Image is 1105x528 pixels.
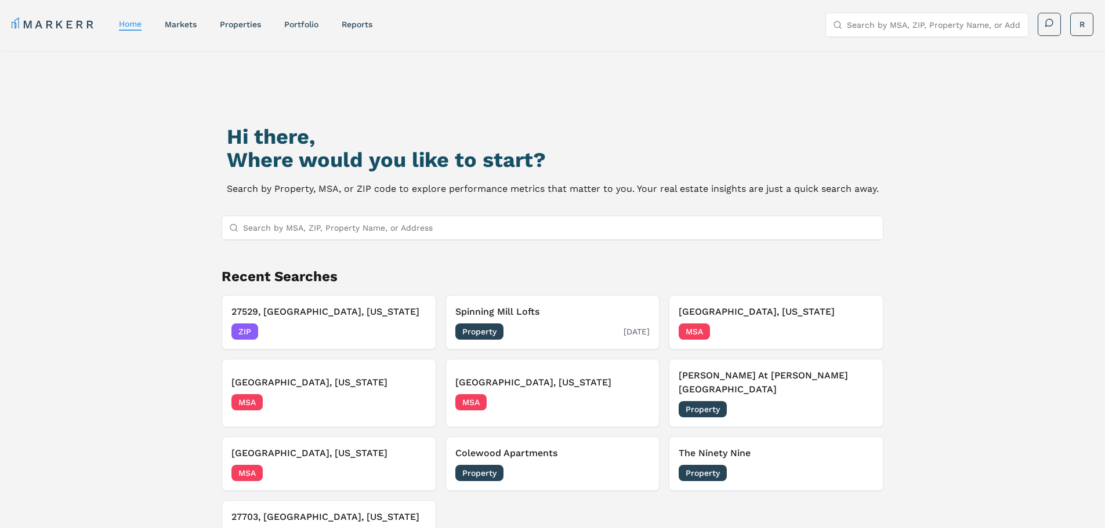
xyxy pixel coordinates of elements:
span: [DATE] [847,467,874,479]
h3: [GEOGRAPHIC_DATA], [US_STATE] [679,305,874,319]
button: [GEOGRAPHIC_DATA], [US_STATE]MSA[DATE] [445,359,660,427]
button: [GEOGRAPHIC_DATA], [US_STATE]MSA[DATE] [222,436,436,491]
span: MSA [455,394,487,410]
span: Property [679,465,727,481]
span: Property [455,323,503,340]
span: R [1079,19,1085,30]
h1: Hi there, [227,125,879,148]
span: [DATE] [624,467,650,479]
span: MSA [231,394,263,410]
h3: [GEOGRAPHIC_DATA], [US_STATE] [231,376,426,389]
span: MSA [679,323,710,340]
p: Search by Property, MSA, or ZIP code to explore performance metrics that matter to you. Your real... [227,181,879,197]
h3: [GEOGRAPHIC_DATA], [US_STATE] [455,376,650,389]
a: markets [165,20,197,29]
button: [PERSON_NAME] At [PERSON_NAME][GEOGRAPHIC_DATA]Property[DATE] [669,359,883,427]
button: Spinning Mill LoftsProperty[DATE] [445,295,660,349]
h3: [GEOGRAPHIC_DATA], [US_STATE] [231,446,426,460]
button: 27529, [GEOGRAPHIC_DATA], [US_STATE]ZIP[DATE] [222,295,436,349]
a: Portfolio [284,20,318,29]
span: [DATE] [400,326,426,337]
button: Colewood ApartmentsProperty[DATE] [445,436,660,491]
button: The Ninety NineProperty[DATE] [669,436,883,491]
input: Search by MSA, ZIP, Property Name, or Address [243,216,876,239]
span: MSA [231,465,263,481]
span: [DATE] [847,403,874,415]
a: home [119,19,142,28]
h3: Colewood Apartments [455,446,650,460]
h3: 27703, [GEOGRAPHIC_DATA], [US_STATE] [231,510,426,524]
span: [DATE] [400,396,426,408]
a: MARKERR [12,16,96,32]
span: [DATE] [400,467,426,479]
input: Search by MSA, ZIP, Property Name, or Address [847,13,1021,37]
h2: Where would you like to start? [227,148,879,172]
a: properties [220,20,261,29]
h3: The Ninety Nine [679,446,874,460]
span: [DATE] [847,326,874,337]
span: [DATE] [624,396,650,408]
h3: [PERSON_NAME] At [PERSON_NAME][GEOGRAPHIC_DATA] [679,369,874,396]
h3: 27529, [GEOGRAPHIC_DATA], [US_STATE] [231,305,426,319]
button: R [1070,13,1093,36]
span: [DATE] [624,326,650,337]
h2: Recent Searches [222,267,884,286]
span: Property [455,465,503,481]
span: Property [679,401,727,417]
h3: Spinning Mill Lofts [455,305,650,319]
button: [GEOGRAPHIC_DATA], [US_STATE]MSA[DATE] [222,359,436,427]
button: [GEOGRAPHIC_DATA], [US_STATE]MSA[DATE] [669,295,883,349]
span: ZIP [231,323,258,340]
a: reports [342,20,372,29]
